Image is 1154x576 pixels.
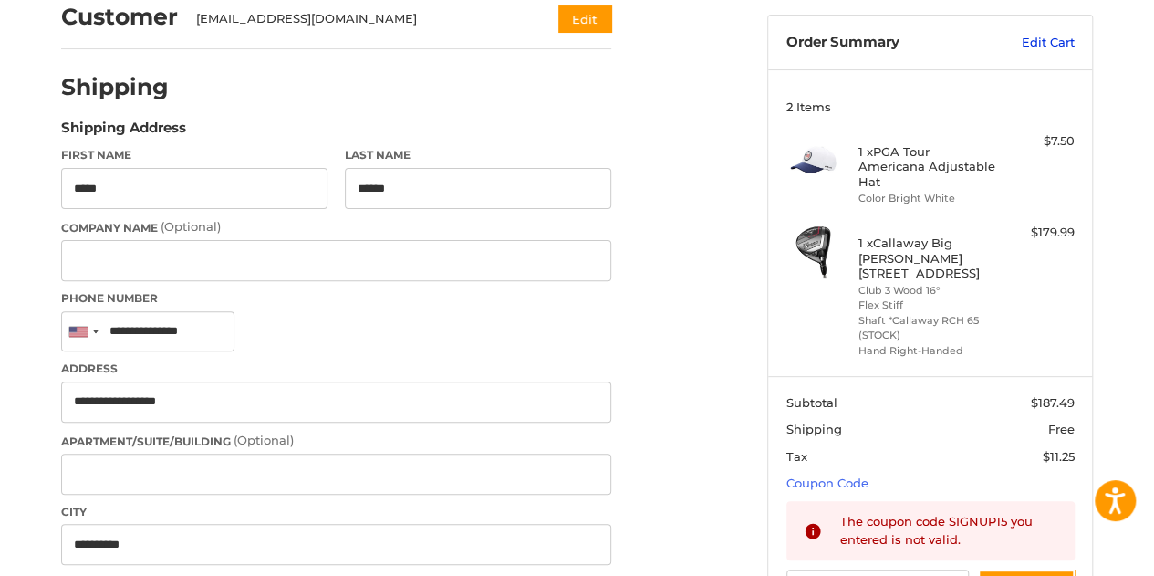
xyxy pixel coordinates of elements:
[1031,395,1075,410] span: $187.49
[858,144,998,189] h4: 1 x PGA Tour Americana Adjustable Hat
[1043,449,1075,464] span: $11.25
[982,34,1075,52] a: Edit Cart
[786,395,837,410] span: Subtotal
[1003,132,1075,151] div: $7.50
[161,219,221,234] small: (Optional)
[858,343,998,359] li: Hand Right-Handed
[858,191,998,206] li: Color Bright White
[61,218,611,236] label: Company Name
[858,298,998,313] li: Flex Stiff
[234,433,294,447] small: (Optional)
[858,283,998,298] li: Club 3 Wood 16°
[558,5,611,32] button: Edit
[61,3,178,31] h2: Customer
[61,290,611,307] label: Phone Number
[786,422,842,436] span: Shipping
[61,118,186,147] legend: Shipping Address
[1003,224,1075,242] div: $179.99
[61,147,327,163] label: First Name
[61,361,611,377] label: Address
[858,236,998,280] h4: 1 x Callaway Big [PERSON_NAME] [STREET_ADDRESS]
[345,147,611,163] label: Last Name
[786,449,807,464] span: Tax
[786,34,982,52] h3: Order Summary
[61,432,611,450] label: Apartment/Suite/Building
[61,504,611,520] label: City
[196,10,524,28] div: [EMAIL_ADDRESS][DOMAIN_NAME]
[62,312,104,351] div: United States: +1
[786,476,868,490] a: Coupon Code
[858,313,998,343] li: Shaft *Callaway RCH 65 (STOCK)
[840,513,1057,549] div: The coupon code SIGNUP15 you entered is not valid.
[61,73,169,101] h2: Shipping
[1048,422,1075,436] span: Free
[786,99,1075,114] h3: 2 Items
